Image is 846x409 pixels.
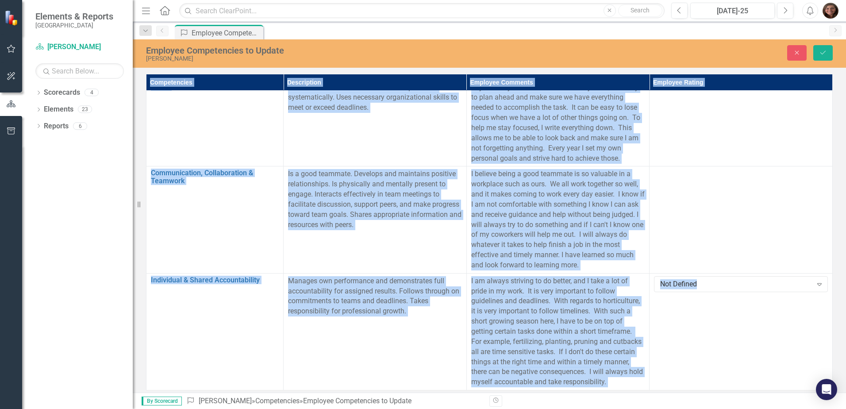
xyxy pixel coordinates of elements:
div: 4 [85,89,99,96]
div: Employee Competencies to Update [192,27,261,39]
img: ClearPoint Strategy [4,10,20,26]
p: Maintains focus on results and solves problems systematically. Uses necessary organizational skil... [288,83,462,113]
button: [DATE]-25 [690,3,775,19]
div: » » [186,396,483,406]
span: Elements & Reports [35,11,113,22]
div: 6 [73,122,87,130]
a: [PERSON_NAME] [35,42,124,52]
div: [PERSON_NAME] [146,55,531,62]
div: Open Intercom Messenger [816,379,837,400]
p: I believe being a good teammate is so valuable in a workplace such as ours. We all work together ... [471,169,645,270]
small: [GEOGRAPHIC_DATA] [35,22,113,29]
p: I try to always remain focused on the job at hand. I try to plan ahead and make sure we have ever... [471,83,645,164]
button: Search [618,4,662,17]
p: Manages own performance and demonstrates full accountability for assigned results. Follows throug... [288,276,462,316]
p: I am always striving to do better, and I take a lot of pride in my work. It is very important to ... [471,276,645,387]
span: Search [631,7,650,14]
a: Communication, Collaboration & Teamwork [151,169,279,185]
a: Individual & Shared Accountability [151,276,279,284]
div: Not Defined [660,279,812,289]
a: Elements [44,104,73,115]
a: Reports [44,121,69,131]
input: Search Below... [35,63,124,79]
input: Search ClearPoint... [179,3,665,19]
span: By Scorecard [142,397,182,405]
a: [PERSON_NAME] [199,397,252,405]
a: Scorecards [44,88,80,98]
p: Is a good teammate. Develops and maintains positive relationships. Is physically and mentally pre... [288,169,462,230]
a: Competencies [255,397,300,405]
img: Jessica Quinn [823,3,838,19]
div: 23 [78,106,92,113]
div: Employee Competencies to Update [303,397,411,405]
div: Employee Competencies to Update [146,46,531,55]
div: [DATE]-25 [693,6,772,16]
